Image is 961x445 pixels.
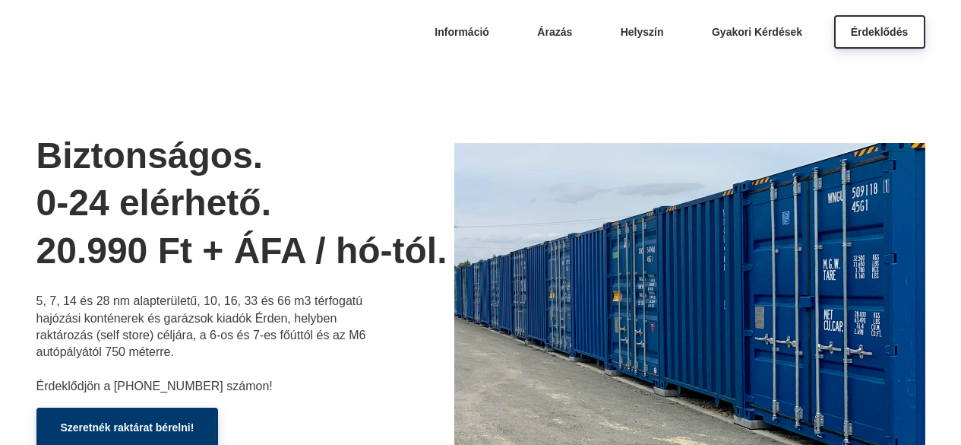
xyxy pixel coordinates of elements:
[834,15,925,49] a: Érdeklődés
[61,421,194,434] span: Szeretnék raktárat bérelni!
[520,15,589,49] a: Árazás
[537,26,572,38] span: Árazás
[712,26,802,38] span: Gyakori Kérdések
[36,293,371,395] p: 5, 7, 14 és 28 nm alapterületű, 10, 16, 33 és 66 m3 térfogatú hajózási konténerek és garázsok kia...
[435,26,489,38] span: Információ
[36,132,454,275] h1: Biztonságos. 0-24 elérhető. 20.990 Ft + ÁFA / hó-tól.
[695,15,819,49] a: Gyakori Kérdések
[621,26,664,38] span: Helyszín
[418,15,506,49] a: Információ
[604,15,681,49] a: Helyszín
[851,26,908,38] span: Érdeklődés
